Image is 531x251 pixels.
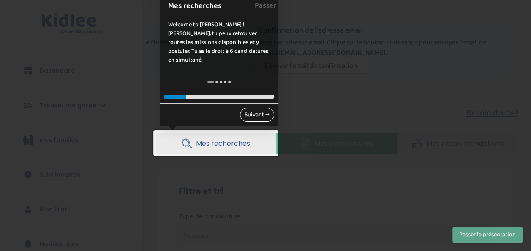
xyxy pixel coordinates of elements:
[240,108,274,122] a: Suivant →
[452,227,523,243] button: Passer la présentation
[160,12,278,73] div: Welcome to [PERSON_NAME] ! [PERSON_NAME], tu peux retrouver toutes les missions disponibles et y ...
[196,138,250,149] span: Mes recherches
[168,0,260,12] h1: Mes recherches
[155,133,276,154] a: Mes recherches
